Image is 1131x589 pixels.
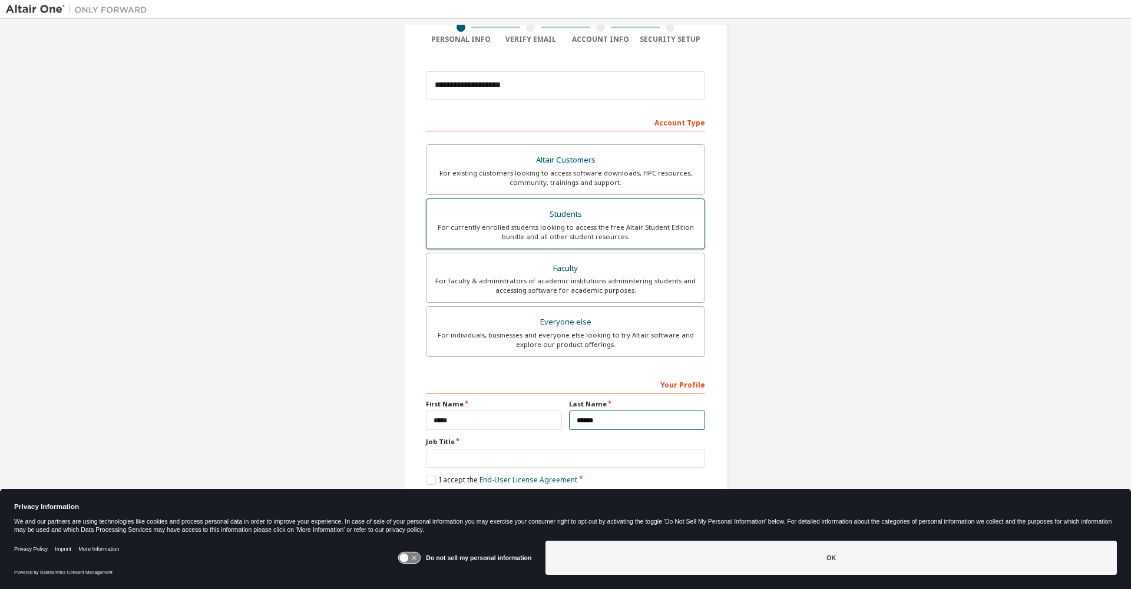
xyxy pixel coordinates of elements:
[434,260,697,277] div: Faculty
[426,437,705,446] label: Job Title
[496,35,566,44] div: Verify Email
[434,223,697,241] div: For currently enrolled students looking to access the free Altair Student Edition bundle and all ...
[426,475,577,485] label: I accept the
[426,399,562,409] label: First Name
[426,35,496,44] div: Personal Info
[434,168,697,187] div: For existing customers looking to access software downloads, HPC resources, community, trainings ...
[426,112,705,131] div: Account Type
[636,35,706,44] div: Security Setup
[565,35,636,44] div: Account Info
[479,475,577,485] a: End-User License Agreement
[426,375,705,393] div: Your Profile
[434,276,697,295] div: For faculty & administrators of academic institutions administering students and accessing softwa...
[434,152,697,168] div: Altair Customers
[434,314,697,330] div: Everyone else
[6,4,153,15] img: Altair One
[434,206,697,223] div: Students
[569,399,705,409] label: Last Name
[434,330,697,349] div: For individuals, businesses and everyone else looking to try Altair software and explore our prod...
